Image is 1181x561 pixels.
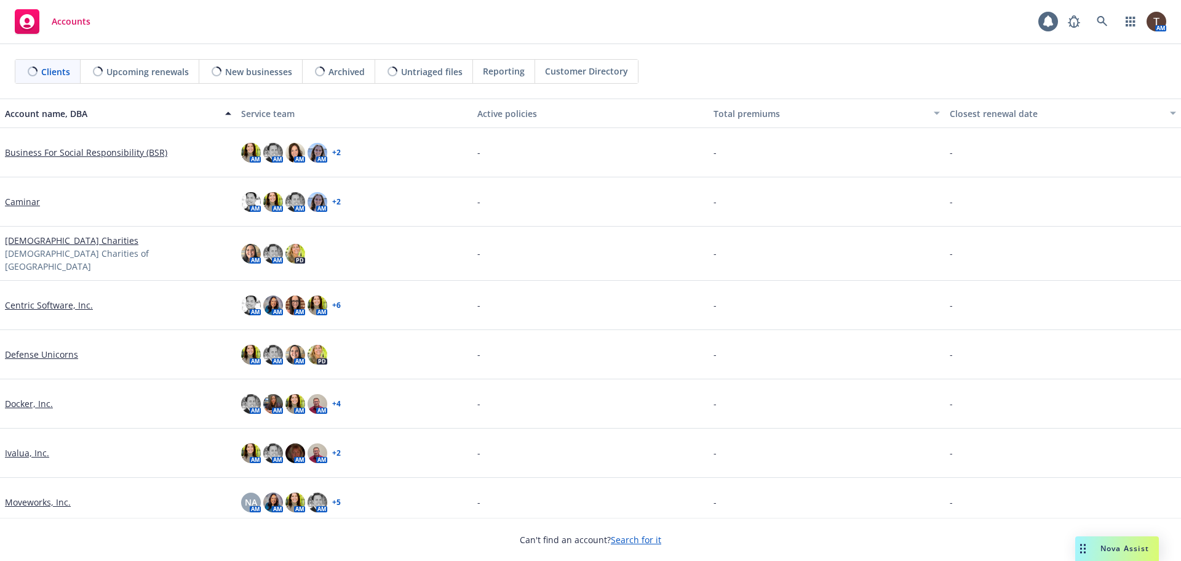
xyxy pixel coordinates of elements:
[950,348,953,361] span: -
[1075,536,1159,561] button: Nova Assist
[263,345,283,365] img: photo
[332,302,341,309] a: + 6
[332,149,341,156] a: + 2
[236,99,472,128] button: Service team
[714,195,717,208] span: -
[285,394,305,414] img: photo
[950,299,953,312] span: -
[308,394,327,414] img: photo
[241,443,261,463] img: photo
[332,499,341,506] a: + 5
[263,192,283,212] img: photo
[477,195,480,208] span: -
[263,394,283,414] img: photo
[945,99,1181,128] button: Closest renewal date
[1100,543,1149,554] span: Nova Assist
[714,247,717,260] span: -
[308,345,327,365] img: photo
[332,198,341,206] a: + 2
[308,493,327,512] img: photo
[950,496,953,509] span: -
[5,195,40,208] a: Caminar
[5,247,231,273] span: [DEMOGRAPHIC_DATA] Charities of [GEOGRAPHIC_DATA]
[285,345,305,365] img: photo
[241,192,261,212] img: photo
[714,299,717,312] span: -
[5,107,218,120] div: Account name, DBA
[332,450,341,457] a: + 2
[52,17,90,26] span: Accounts
[5,146,167,159] a: Business For Social Responsibility (BSR)
[1147,12,1166,31] img: photo
[263,443,283,463] img: photo
[332,400,341,408] a: + 4
[950,146,953,159] span: -
[477,247,480,260] span: -
[950,107,1163,120] div: Closest renewal date
[1075,536,1091,561] div: Drag to move
[477,299,480,312] span: -
[245,496,257,509] span: NA
[241,107,467,120] div: Service team
[1062,9,1086,34] a: Report a Bug
[263,493,283,512] img: photo
[477,146,480,159] span: -
[308,143,327,163] img: photo
[950,247,953,260] span: -
[285,296,305,315] img: photo
[5,397,53,410] a: Docker, Inc.
[950,446,953,459] span: -
[241,296,261,315] img: photo
[477,107,704,120] div: Active policies
[285,443,305,463] img: photo
[5,446,49,459] a: Ivalua, Inc.
[225,65,292,78] span: New businesses
[714,397,717,410] span: -
[714,146,717,159] span: -
[241,394,261,414] img: photo
[308,296,327,315] img: photo
[401,65,463,78] span: Untriaged files
[5,299,93,312] a: Centric Software, Inc.
[5,234,138,247] a: [DEMOGRAPHIC_DATA] Charities
[611,534,661,546] a: Search for it
[714,107,926,120] div: Total premiums
[477,348,480,361] span: -
[714,496,717,509] span: -
[5,496,71,509] a: Moveworks, Inc.
[285,493,305,512] img: photo
[950,195,953,208] span: -
[263,143,283,163] img: photo
[10,4,95,39] a: Accounts
[285,192,305,212] img: photo
[472,99,709,128] button: Active policies
[285,244,305,264] img: photo
[41,65,70,78] span: Clients
[477,397,480,410] span: -
[714,446,717,459] span: -
[1090,9,1115,34] a: Search
[483,65,525,78] span: Reporting
[263,296,283,315] img: photo
[714,348,717,361] span: -
[308,192,327,212] img: photo
[950,397,953,410] span: -
[477,446,480,459] span: -
[5,348,78,361] a: Defense Unicorns
[709,99,945,128] button: Total premiums
[241,143,261,163] img: photo
[241,345,261,365] img: photo
[106,65,189,78] span: Upcoming renewals
[241,244,261,264] img: photo
[477,496,480,509] span: -
[308,443,327,463] img: photo
[1118,9,1143,34] a: Switch app
[263,244,283,264] img: photo
[328,65,365,78] span: Archived
[545,65,628,78] span: Customer Directory
[285,143,305,163] img: photo
[520,533,661,546] span: Can't find an account?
